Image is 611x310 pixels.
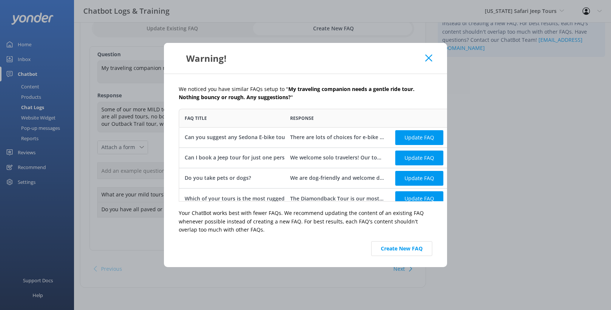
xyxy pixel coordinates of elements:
[290,174,385,182] div: We are dog-friendly and welcome dogs on our tours. Small dogs (25 lbs or less) can ride for free ...
[179,52,425,64] div: Warning!
[179,188,496,209] div: row
[185,195,285,203] div: Which of your tours is the most rugged
[395,130,443,145] button: Update FAQ
[290,134,385,142] div: There are lots of choices for e-bike tours! You can rent an e-bike from our Safari Jeep Tours off...
[290,115,314,122] span: Response
[185,115,207,122] span: FAQ Title
[179,127,496,201] div: grid
[179,85,432,102] p: We noticed you have similar FAQs setup to " "
[185,154,293,162] div: Can I book a Jeep tour for just one person?
[185,174,251,182] div: Do you take pets or dogs?
[425,54,432,62] button: Close
[395,191,443,206] button: Update FAQ
[179,85,414,101] b: My traveling companion needs a gentle ride tour. Nothing bouncy or rough. Any suggestions?
[290,195,385,203] div: The Diamondback Tour is our most rugged and is considered our extreme 4x4 tour. The Rim Run Supre...
[179,209,432,234] p: Your ChatBot works best with fewer FAQs. We recommend updating the content of an existing FAQ whe...
[395,151,443,165] button: Update FAQ
[290,154,385,162] div: We welcome solo travelers! Our tours typically require at least two riders to begin. If your pref...
[395,171,443,186] button: Update FAQ
[185,134,292,142] div: Can you suggest any Sedona E-bike tours?
[179,148,496,168] div: row
[371,241,432,256] button: Create New FAQ
[179,127,496,148] div: row
[179,168,496,188] div: row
